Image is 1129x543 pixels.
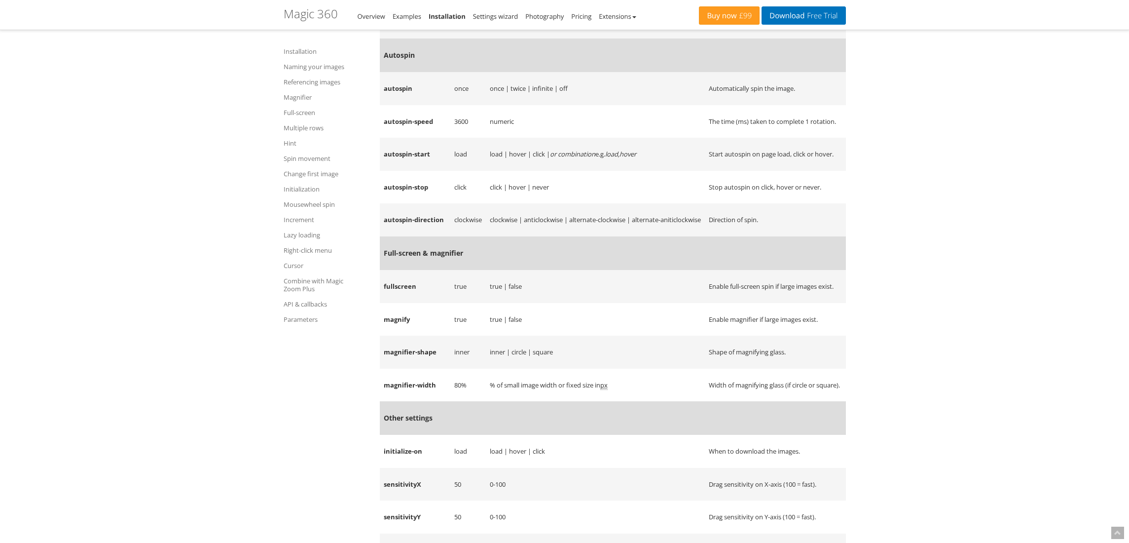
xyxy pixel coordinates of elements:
a: Magnifier [284,91,367,103]
td: load | hover | click [486,435,705,468]
td: Drag sensitivity on Y-axis (100 = fast). [705,501,846,534]
td: The time (ms) taken to complete 1 rotation. [705,105,846,138]
td: Shape of magnifying glass. [705,336,846,369]
a: Photography [525,12,564,21]
a: Naming your images [284,61,367,73]
th: Other settings [380,401,846,435]
a: Right-click menu [284,244,367,256]
td: load [450,435,486,468]
td: initialize-on [380,435,450,468]
td: When to download the images. [705,435,846,468]
a: Cursor [284,260,367,271]
th: Autospin [380,39,846,72]
td: click | hover | never [486,171,705,204]
td: magnify [380,303,450,336]
span: Free Trial [804,12,838,20]
td: load [450,138,486,171]
td: true | false [486,270,705,303]
td: Direction of spin. [705,203,846,236]
a: Increment [284,214,367,226]
td: autospin-start [380,138,450,171]
a: Examples [393,12,421,21]
td: inner [450,336,486,369]
td: true [450,303,486,336]
td: numeric [486,105,705,138]
em: load,hover [605,150,636,158]
td: Drag sensitivity on X-axis (100 = fast). [705,468,846,501]
a: Buy now£99 [699,6,760,25]
a: Pricing [571,12,591,21]
a: Change first image [284,168,367,180]
td: 0-100 [486,468,705,501]
a: Combine with Magic Zoom Plus [284,275,367,295]
td: sensitivityX [380,468,450,501]
a: API & callbacks [284,298,367,310]
abbr: pixels [600,381,608,390]
td: clockwise | anticlockwise | alternate-clockwise | alternate-aniticlockwise [486,203,705,236]
a: Spin movement [284,153,367,164]
td: once | twice | infinite | off [486,72,705,105]
td: clockwise [450,203,486,236]
td: true [450,270,486,303]
td: 50 [450,501,486,534]
td: true | false [486,303,705,336]
td: autospin-speed [380,105,450,138]
a: Parameters [284,313,367,325]
td: load | hover | click | e.g. [486,138,705,171]
td: sensitivityY [380,501,450,534]
td: Automatically spin the image. [705,72,846,105]
th: Full-screen & magnifier [380,236,846,270]
td: autospin [380,72,450,105]
a: DownloadFree Trial [762,6,845,25]
td: 0-100 [486,501,705,534]
h1: Magic 360 [284,7,338,20]
td: Enable full-screen spin if large images exist. [705,270,846,303]
td: % of small image width or fixed size in [486,369,705,402]
td: 3600 [450,105,486,138]
a: Mousewheel spin [284,198,367,210]
td: fullscreen [380,270,450,303]
td: autospin-direction [380,203,450,236]
td: Start autospin on page load, click or hover. [705,138,846,171]
td: once [450,72,486,105]
a: Settings wizard [473,12,518,21]
td: click [450,171,486,204]
td: 80% [450,369,486,402]
td: 50 [450,468,486,501]
span: £99 [737,12,752,20]
a: Multiple rows [284,122,367,134]
a: Installation [429,12,466,21]
td: Enable magnifier if large images exist. [705,303,846,336]
td: magnifier-shape [380,336,450,369]
a: Hint [284,137,367,149]
em: or combination [550,150,595,158]
a: Referencing images [284,76,367,88]
td: Stop autospin on click, hover or never. [705,171,846,204]
a: Extensions [599,12,636,21]
td: inner | circle | square [486,336,705,369]
td: magnifier-width [380,369,450,402]
a: Lazy loading [284,229,367,241]
a: Overview [358,12,385,21]
td: Width of magnifying glass (if circle or square). [705,369,846,402]
a: Initialization [284,183,367,195]
a: Full-screen [284,107,367,118]
a: Installation [284,45,367,57]
td: autospin-stop [380,171,450,204]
